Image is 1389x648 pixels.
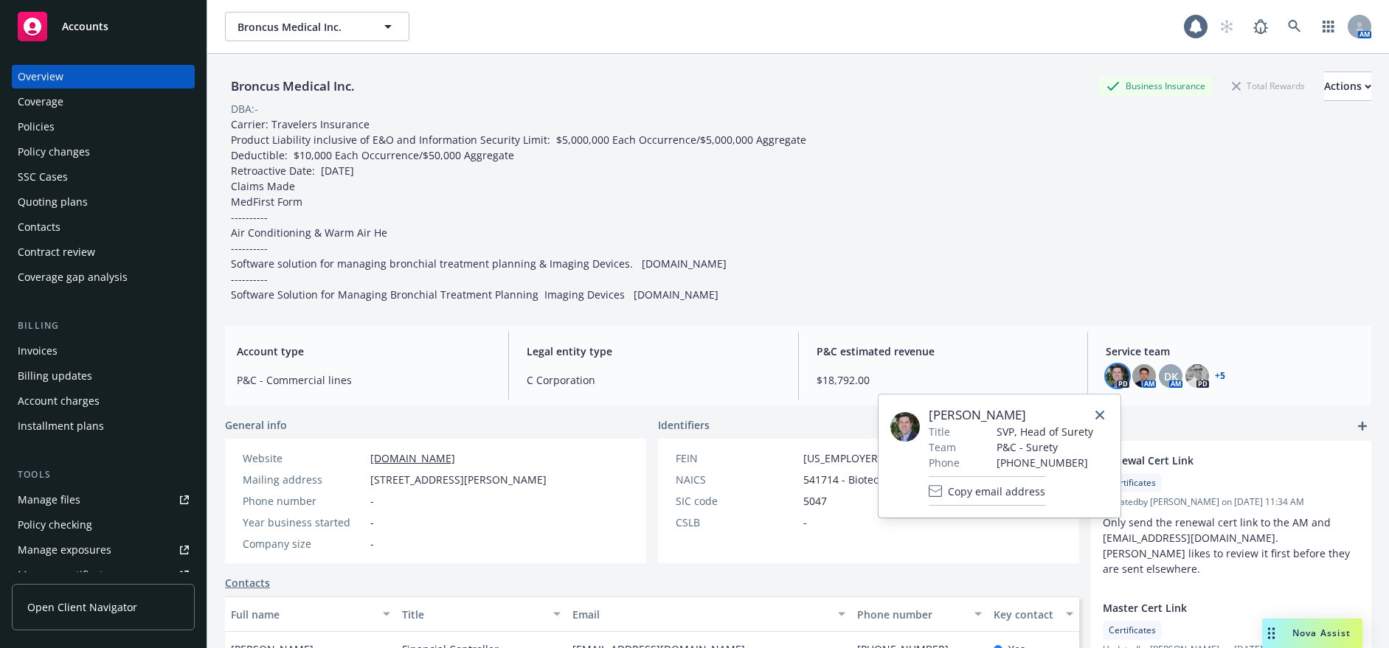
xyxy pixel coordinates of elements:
[12,165,195,189] a: SSC Cases
[237,344,491,359] span: Account type
[1292,627,1351,639] span: Nova Assist
[243,493,364,509] div: Phone number
[370,493,374,509] span: -
[225,596,396,632] button: Full name
[1106,344,1359,359] span: Service team
[18,190,88,214] div: Quoting plans
[1246,12,1275,41] a: Report a Bug
[12,318,195,333] div: Billing
[803,450,1014,466] span: [US_EMPLOYER_IDENTIFICATION_NUMBER]
[890,412,920,442] img: employee photo
[18,389,100,413] div: Account charges
[12,538,195,562] a: Manage exposures
[676,450,797,466] div: FEIN
[857,607,966,622] div: Phone number
[18,538,111,562] div: Manage exposures
[18,65,63,88] div: Overview
[988,596,1079,632] button: Key contact
[225,575,270,590] a: Contacts
[225,77,361,96] div: Broncus Medical Inc.
[18,265,128,289] div: Coverage gap analysis
[1106,364,1129,388] img: photo
[997,455,1093,470] span: [PHONE_NUMBER]
[929,455,960,470] span: Phone
[18,140,90,164] div: Policy changes
[12,563,195,587] a: Manage certificates
[402,607,545,622] div: Title
[12,488,195,512] a: Manage files
[1109,476,1156,490] span: Certificates
[572,607,829,622] div: Email
[370,472,547,487] span: [STREET_ADDRESS][PERSON_NAME]
[676,493,797,509] div: SIC code
[1225,77,1312,95] div: Total Rewards
[929,476,1045,506] button: Copy email address
[527,344,780,359] span: Legal entity type
[62,21,108,32] span: Accounts
[1324,72,1371,100] div: Actions
[12,190,195,214] a: Quoting plans
[994,607,1057,622] div: Key contact
[18,165,68,189] div: SSC Cases
[1215,372,1225,380] a: +5
[1185,364,1209,388] img: photo
[676,515,797,530] div: CSLB
[12,339,195,363] a: Invoices
[1164,369,1178,384] span: DK
[1280,12,1309,41] a: Search
[803,493,827,509] span: 5047
[1262,619,1281,648] div: Drag to move
[18,215,60,239] div: Contacts
[12,65,195,88] a: Overview
[1103,495,1359,509] span: Updated by [PERSON_NAME] on [DATE] 11:34 AM
[18,240,95,264] div: Contract review
[231,607,374,622] div: Full name
[676,472,797,487] div: NAICS
[18,563,114,587] div: Manage certificates
[803,472,918,487] span: 541714 - Biotechnology
[948,484,1045,499] span: Copy email address
[997,439,1093,455] span: P&C - Surety
[238,19,365,35] span: Broncus Medical Inc.
[12,389,195,413] a: Account charges
[370,515,374,530] span: -
[817,372,1070,388] span: $18,792.00
[12,215,195,239] a: Contacts
[1103,600,1321,616] span: Master Cert Link
[12,115,195,139] a: Policies
[817,344,1070,359] span: P&C estimated revenue
[231,101,258,116] div: DBA: -
[12,467,195,482] div: Tools
[243,515,364,530] div: Year business started
[18,364,92,388] div: Billing updates
[1091,441,1371,588] div: Renewal Cert LinkCertificatesUpdatedby [PERSON_NAME] on [DATE] 11:34 AMOnly send the renewal cert...
[12,513,195,537] a: Policy checking
[12,240,195,264] a: Contract review
[237,372,491,388] span: P&C - Commercial lines
[997,424,1093,439] span: SVP, Head of Surety
[1314,12,1343,41] a: Switch app
[929,424,950,439] span: Title
[243,472,364,487] div: Mailing address
[1091,406,1109,424] a: close
[243,450,364,466] div: Website
[1109,624,1156,637] span: Certificates
[12,140,195,164] a: Policy changes
[658,417,710,433] span: Identifiers
[527,372,780,388] span: C Corporation
[231,117,806,302] span: Carrier: Travelers Insurance Product Liability inclusive of E&O and Information Security Limit: $...
[18,414,104,438] div: Installment plans
[929,406,1093,424] span: [PERSON_NAME]
[18,488,80,512] div: Manage files
[396,596,567,632] button: Title
[1099,77,1213,95] div: Business Insurance
[27,599,137,615] span: Open Client Navigator
[18,90,63,114] div: Coverage
[1324,72,1371,101] button: Actions
[1262,619,1362,648] button: Nova Assist
[12,265,195,289] a: Coverage gap analysis
[1132,364,1156,388] img: photo
[1103,515,1353,576] span: Only send the renewal cert link to the AM and [EMAIL_ADDRESS][DOMAIN_NAME]. [PERSON_NAME] likes t...
[851,596,988,632] button: Phone number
